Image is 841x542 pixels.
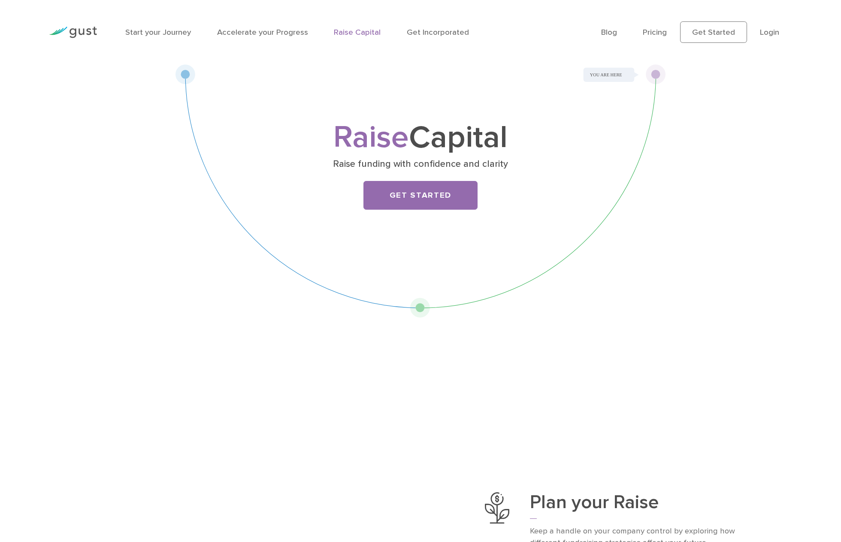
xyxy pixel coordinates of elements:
img: Plan Your Raise [485,492,509,524]
a: Pricing [643,27,667,37]
a: Get Started [363,181,478,210]
a: Get Incorporated [407,27,469,37]
a: Start your Journey [125,27,191,37]
h3: Plan your Raise [530,492,744,519]
a: Blog [601,27,617,37]
span: Raise [333,119,409,156]
a: Login [760,27,779,37]
p: Raise funding with confidence and clarity [247,158,594,170]
img: Gust Logo [49,27,97,38]
a: Raise Capital [334,27,381,37]
h1: Capital [244,123,597,151]
a: Accelerate your Progress [217,27,308,37]
a: Get Started [680,21,747,43]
